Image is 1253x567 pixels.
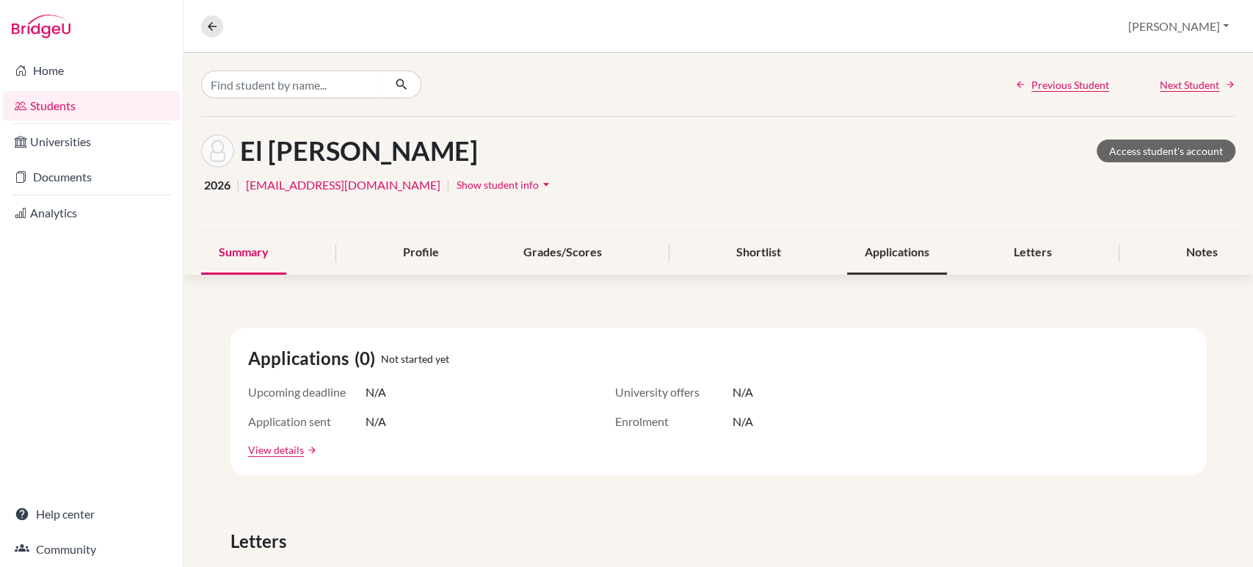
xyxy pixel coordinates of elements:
[3,162,180,192] a: Documents
[304,445,317,455] a: arrow_forward
[1169,231,1235,275] div: Notes
[3,56,180,85] a: Home
[201,231,286,275] div: Summary
[847,231,947,275] div: Applications
[3,127,180,156] a: Universities
[12,15,70,38] img: Bridge-U
[204,176,230,194] span: 2026
[385,231,457,275] div: Profile
[248,442,304,458] a: View details
[457,178,539,191] span: Show student info
[996,231,1069,275] div: Letters
[718,231,798,275] div: Shortlist
[201,134,234,167] img: Adam El Allali's avatar
[1122,12,1235,40] button: [PERSON_NAME]
[240,135,478,167] h1: El [PERSON_NAME]
[1160,77,1219,93] span: Next Student
[539,177,553,192] i: arrow_drop_down
[1160,77,1235,93] a: Next Student
[248,383,366,401] span: Upcoming deadline
[456,173,554,196] button: Show student infoarrow_drop_down
[3,499,180,529] a: Help center
[733,383,753,401] span: N/A
[1015,77,1109,93] a: Previous Student
[3,198,180,228] a: Analytics
[381,351,449,366] span: Not started yet
[446,176,450,194] span: |
[248,345,355,372] span: Applications
[201,71,383,98] input: Find student by name...
[733,413,753,430] span: N/A
[615,413,733,430] span: Enrolment
[506,231,620,275] div: Grades/Scores
[355,345,381,372] span: (0)
[248,413,366,430] span: Application sent
[1097,140,1235,162] a: Access student's account
[230,528,292,555] span: Letters
[1031,77,1109,93] span: Previous Student
[3,91,180,120] a: Students
[615,383,733,401] span: University offers
[366,383,386,401] span: N/A
[246,176,440,194] a: [EMAIL_ADDRESS][DOMAIN_NAME]
[366,413,386,430] span: N/A
[236,176,240,194] span: |
[3,535,180,564] a: Community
